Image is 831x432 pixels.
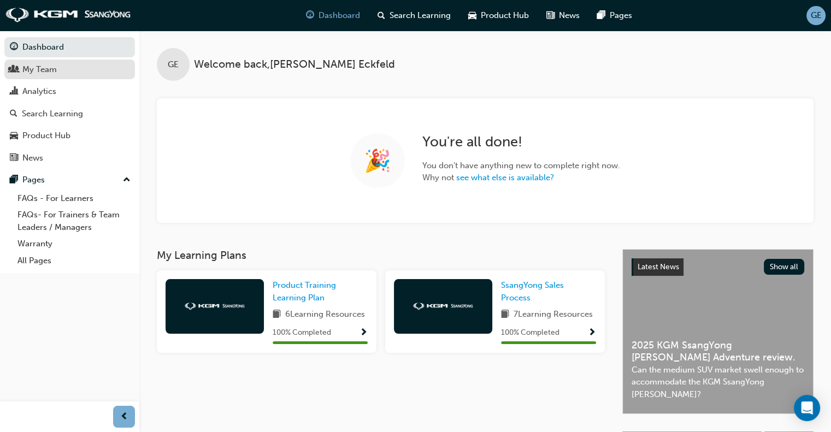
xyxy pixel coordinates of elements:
[632,258,804,276] a: Latest NewsShow all
[413,303,473,310] img: kgm
[538,4,588,27] a: news-iconNews
[10,43,18,52] span: guage-icon
[4,60,135,80] a: My Team
[319,9,360,22] span: Dashboard
[456,173,554,182] a: see what else is available?
[22,108,83,120] div: Search Learning
[10,131,18,141] span: car-icon
[359,328,368,338] span: Show Progress
[638,262,679,271] span: Latest News
[764,259,805,275] button: Show all
[4,81,135,102] a: Analytics
[10,153,18,163] span: news-icon
[622,249,814,414] a: Latest NewsShow all2025 KGM SsangYong [PERSON_NAME] Adventure review.Can the medium SUV market sw...
[194,58,395,71] span: Welcome back , [PERSON_NAME] Eckfeld
[306,9,314,22] span: guage-icon
[632,364,804,401] span: Can the medium SUV market swell enough to accommodate the KGM SsangYong [PERSON_NAME]?
[22,129,70,142] div: Product Hub
[588,4,641,27] a: pages-iconPages
[501,327,559,339] span: 100 % Completed
[468,9,476,22] span: car-icon
[22,152,43,164] div: News
[4,126,135,146] a: Product Hub
[501,280,564,303] span: SsangYong Sales Process
[501,279,596,304] a: SsangYong Sales Process
[588,328,596,338] span: Show Progress
[501,308,509,322] span: book-icon
[422,171,620,184] span: Why not
[285,308,365,322] span: 6 Learning Resources
[632,339,804,364] span: 2025 KGM SsangYong [PERSON_NAME] Adventure review.
[806,6,826,25] button: GE
[588,326,596,340] button: Show Progress
[157,249,605,262] h3: My Learning Plans
[610,9,632,22] span: Pages
[10,175,18,185] span: pages-icon
[546,9,555,22] span: news-icon
[13,235,135,252] a: Warranty
[273,279,368,304] a: Product Training Learning Plan
[10,65,18,75] span: people-icon
[22,174,45,186] div: Pages
[422,159,620,172] span: You don't have anything new to complete right now.
[168,58,179,71] span: GE
[459,4,538,27] a: car-iconProduct Hub
[5,8,131,23] img: kgm
[10,109,17,119] span: search-icon
[811,9,822,22] span: GE
[120,410,128,424] span: prev-icon
[273,280,336,303] span: Product Training Learning Plan
[4,170,135,190] button: Pages
[794,395,820,421] div: Open Intercom Messenger
[273,308,281,322] span: book-icon
[364,155,391,167] span: 🎉
[597,9,605,22] span: pages-icon
[369,4,459,27] a: search-iconSearch Learning
[559,9,580,22] span: News
[4,104,135,124] a: Search Learning
[13,252,135,269] a: All Pages
[359,326,368,340] button: Show Progress
[4,35,135,170] button: DashboardMy TeamAnalyticsSearch LearningProduct HubNews
[22,63,57,76] div: My Team
[4,148,135,168] a: News
[514,308,593,322] span: 7 Learning Resources
[123,173,131,187] span: up-icon
[10,87,18,97] span: chart-icon
[13,206,135,235] a: FAQs- For Trainers & Team Leaders / Managers
[185,303,245,310] img: kgm
[378,9,385,22] span: search-icon
[273,327,331,339] span: 100 % Completed
[22,85,56,98] div: Analytics
[422,133,620,151] h2: You're all done!
[390,9,451,22] span: Search Learning
[4,37,135,57] a: Dashboard
[481,9,529,22] span: Product Hub
[13,190,135,207] a: FAQs - For Learners
[297,4,369,27] a: guage-iconDashboard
